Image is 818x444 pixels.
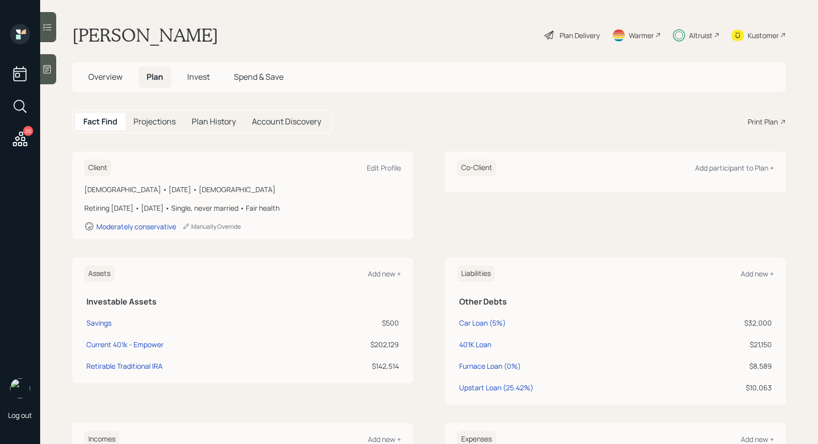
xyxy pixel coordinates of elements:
[457,160,496,176] h6: Co-Client
[147,71,163,82] span: Plan
[187,71,210,82] span: Invest
[8,410,32,420] div: Log out
[368,269,401,278] div: Add new +
[748,116,778,127] div: Print Plan
[86,361,163,371] div: Retirable Traditional IRA
[629,30,654,41] div: Warmer
[748,30,779,41] div: Kustomer
[459,339,491,350] div: 401K Loan
[133,117,176,126] h5: Projections
[84,184,401,195] div: [DEMOGRAPHIC_DATA] • [DATE] • [DEMOGRAPHIC_DATA]
[83,117,117,126] h5: Fact Find
[84,160,111,176] h6: Client
[741,269,774,278] div: Add new +
[459,318,506,328] div: Car Loan (5%)
[192,117,236,126] h5: Plan History
[560,30,600,41] div: Plan Delivery
[459,297,772,307] h5: Other Debts
[182,222,241,231] div: Manually Override
[252,117,321,126] h5: Account Discovery
[10,378,30,398] img: treva-nostdahl-headshot.png
[96,222,176,231] div: Moderately conservative
[459,361,521,371] div: Furnace Loan (0%)
[741,434,774,444] div: Add new +
[312,361,399,371] div: $142,514
[84,203,401,213] div: Retiring [DATE] • [DATE] • Single, never married • Fair health
[72,24,218,46] h1: [PERSON_NAME]
[689,30,713,41] div: Altruist
[685,318,772,328] div: $32,000
[367,163,401,173] div: Edit Profile
[84,265,114,282] h6: Assets
[23,126,33,136] div: 20
[685,339,772,350] div: $21,150
[88,71,122,82] span: Overview
[685,382,772,393] div: $10,063
[459,382,533,393] div: Upstart Loan (25.42%)
[368,434,401,444] div: Add new +
[457,265,495,282] h6: Liabilities
[86,318,111,328] div: Savings
[695,163,774,173] div: Add participant to Plan +
[312,339,399,350] div: $202,129
[86,297,399,307] h5: Investable Assets
[86,339,164,350] div: Current 401k - Empower
[685,361,772,371] div: $8,589
[312,318,399,328] div: $500
[234,71,284,82] span: Spend & Save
